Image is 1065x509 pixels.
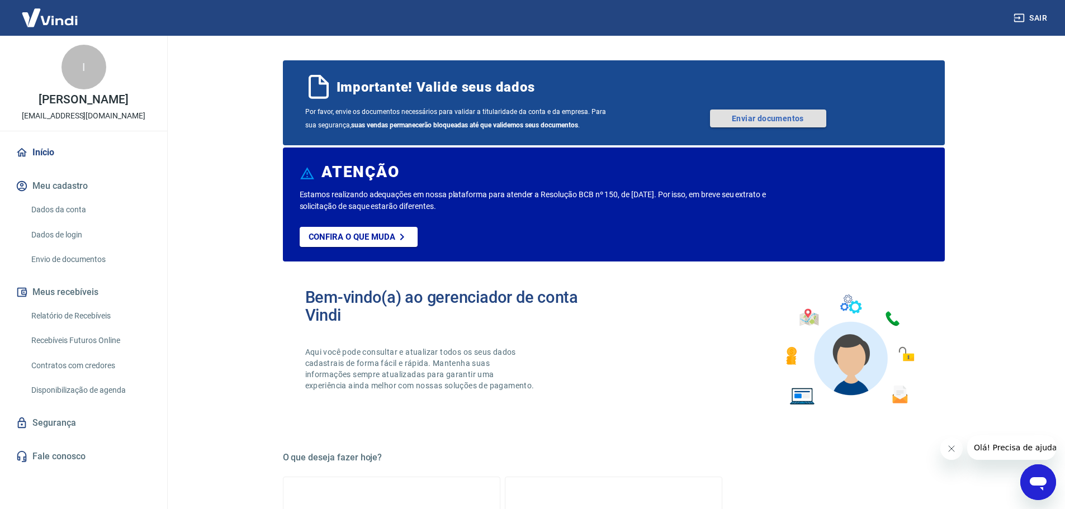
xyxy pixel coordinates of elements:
iframe: Fechar mensagem [940,437,963,460]
button: Meu cadastro [13,174,154,198]
span: Por favor, envie os documentos necessários para validar a titularidade da conta e da empresa. Par... [305,105,614,132]
iframe: Botão para abrir a janela de mensagens [1020,464,1056,500]
button: Meus recebíveis [13,280,154,305]
a: Recebíveis Futuros Online [27,329,154,352]
p: [EMAIL_ADDRESS][DOMAIN_NAME] [22,110,145,122]
p: Confira o que muda [309,232,395,242]
div: I [61,45,106,89]
a: Dados da conta [27,198,154,221]
p: Aqui você pode consultar e atualizar todos os seus dados cadastrais de forma fácil e rápida. Mant... [305,346,537,391]
b: suas vendas permanecerão bloqueadas até que validemos seus documentos [351,121,578,129]
a: Início [13,140,154,165]
span: Olá! Precisa de ajuda? [7,8,94,17]
h6: ATENÇÃO [321,167,399,178]
a: Envio de documentos [27,248,154,271]
p: Estamos realizando adequações em nossa plataforma para atender a Resolução BCB nº 150, de [DATE].... [300,189,802,212]
a: Confira o que muda [300,227,418,247]
a: Fale conosco [13,444,154,469]
a: Disponibilização de agenda [27,379,154,402]
a: Contratos com credores [27,354,154,377]
a: Dados de login [27,223,154,246]
p: [PERSON_NAME] [39,94,128,106]
img: Vindi [13,1,86,35]
iframe: Mensagem da empresa [967,435,1056,460]
h5: O que deseja fazer hoje? [283,452,945,463]
a: Enviar documentos [710,110,826,127]
a: Segurança [13,411,154,435]
span: Importante! Valide seus dados [337,78,535,96]
h2: Bem-vindo(a) ao gerenciador de conta Vindi [305,288,614,324]
img: Imagem de um avatar masculino com diversos icones exemplificando as funcionalidades do gerenciado... [776,288,922,412]
button: Sair [1011,8,1052,28]
a: Relatório de Recebíveis [27,305,154,327]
